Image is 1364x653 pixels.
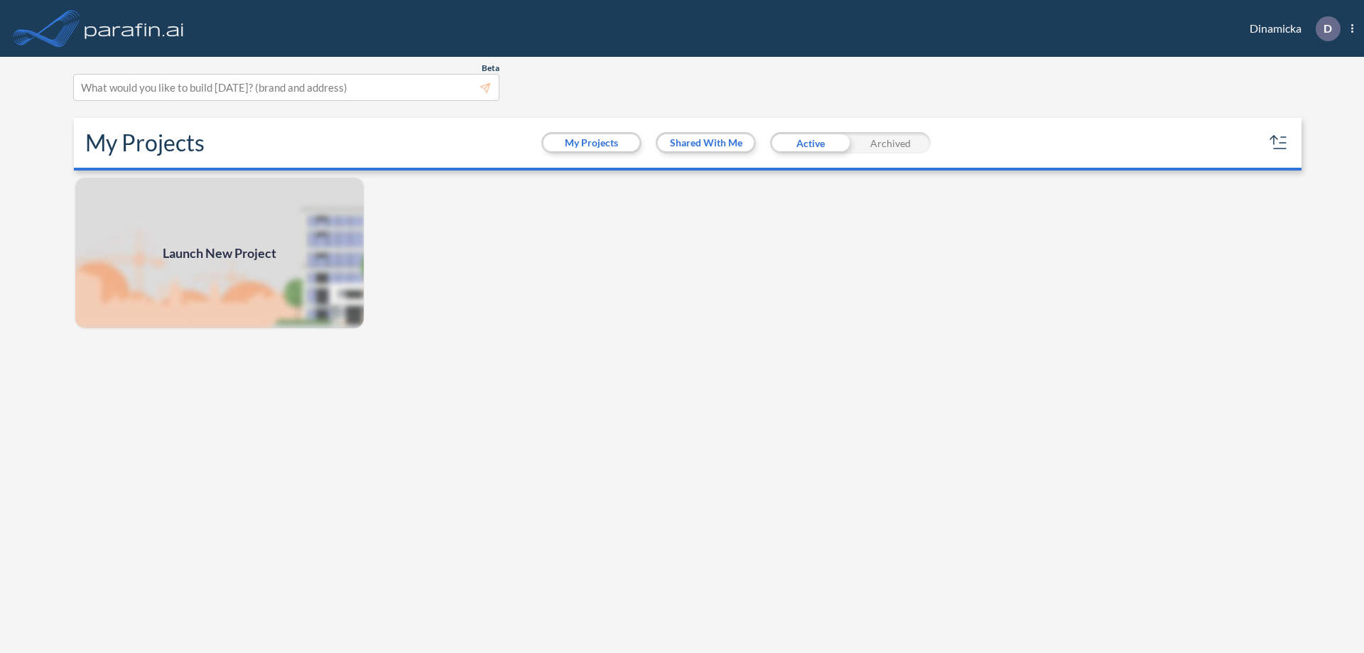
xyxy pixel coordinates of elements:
[1324,22,1332,35] p: D
[658,134,754,151] button: Shared With Me
[850,132,931,153] div: Archived
[770,132,850,153] div: Active
[482,63,499,74] span: Beta
[163,244,276,263] span: Launch New Project
[543,134,639,151] button: My Projects
[1228,16,1353,41] div: Dinamicka
[74,176,365,330] a: Launch New Project
[85,129,205,156] h2: My Projects
[74,176,365,330] img: add
[82,14,187,43] img: logo
[1267,131,1290,154] button: sort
